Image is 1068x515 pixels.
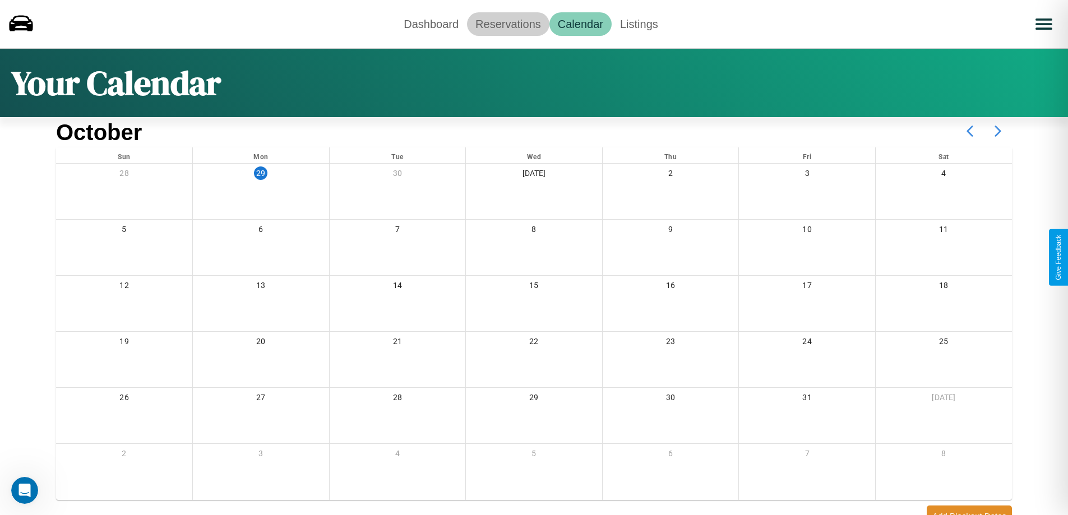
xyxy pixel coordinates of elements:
div: 6 [603,444,739,467]
div: 18 [876,276,1012,299]
div: Mon [193,147,329,163]
div: 4 [330,444,466,467]
a: Calendar [549,12,612,36]
a: Dashboard [395,12,467,36]
div: 12 [56,276,192,299]
div: Sun [56,147,192,163]
div: 20 [193,332,329,355]
button: Open menu [1028,8,1060,40]
a: Reservations [467,12,549,36]
div: Fri [739,147,875,163]
div: 2 [56,444,192,467]
div: 2 [603,164,739,187]
div: Thu [603,147,739,163]
div: 29 [254,166,267,180]
div: 29 [466,388,602,411]
div: [DATE] [876,388,1012,411]
div: 13 [193,276,329,299]
div: 23 [603,332,739,355]
div: 7 [330,220,466,243]
iframe: Intercom live chat [11,477,38,504]
div: Wed [466,147,602,163]
div: 8 [876,444,1012,467]
div: 4 [876,164,1012,187]
div: 26 [56,388,192,411]
div: Give Feedback [1055,235,1062,280]
div: 5 [466,444,602,467]
div: 17 [739,276,875,299]
div: 19 [56,332,192,355]
div: 16 [603,276,739,299]
div: [DATE] [466,164,602,187]
div: 25 [876,332,1012,355]
div: 10 [739,220,875,243]
div: 22 [466,332,602,355]
div: 3 [193,444,329,467]
div: 30 [330,164,466,187]
div: 30 [603,388,739,411]
div: 14 [330,276,466,299]
div: 5 [56,220,192,243]
div: 28 [330,388,466,411]
div: 3 [739,164,875,187]
div: 21 [330,332,466,355]
a: Listings [612,12,667,36]
div: Tue [330,147,466,163]
div: 6 [193,220,329,243]
div: 9 [603,220,739,243]
div: 24 [739,332,875,355]
h2: October [56,120,142,145]
div: 28 [56,164,192,187]
div: 7 [739,444,875,467]
div: 11 [876,220,1012,243]
h1: Your Calendar [11,60,221,106]
div: 8 [466,220,602,243]
div: 27 [193,388,329,411]
div: 31 [739,388,875,411]
div: Sat [876,147,1012,163]
div: 15 [466,276,602,299]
